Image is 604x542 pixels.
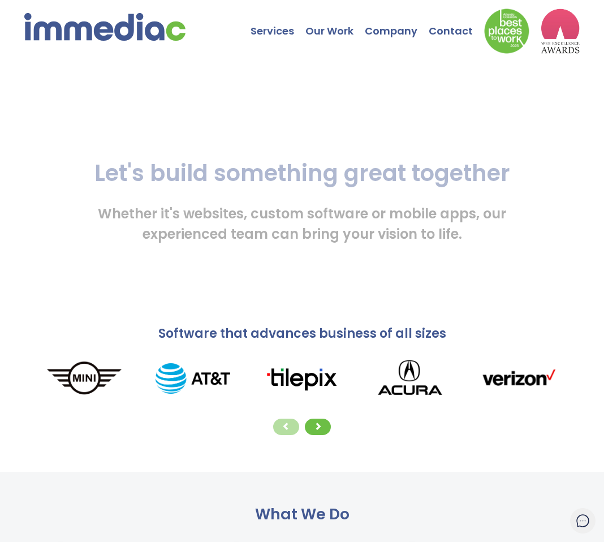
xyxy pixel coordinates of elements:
[139,363,247,394] img: AT%26T_logo.png
[429,3,484,42] a: Contact
[464,365,573,392] img: verizonLogo.png
[365,3,429,42] a: Company
[94,157,510,189] span: Let's build something great together
[251,3,305,42] a: Services
[158,325,446,342] span: Software that advances business of all sizes
[541,8,580,54] img: logo2_wea_nobg.webp
[247,365,356,392] img: tilepixLogo.png
[356,354,464,403] img: Acura_logo.png
[484,8,529,54] img: Down
[24,13,185,41] img: immediac
[305,3,365,42] a: Our Work
[30,360,139,397] img: MINI_logo.png
[98,204,506,243] span: Whether it's websites, custom software or mobile apps, our experienced team can bring your vision...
